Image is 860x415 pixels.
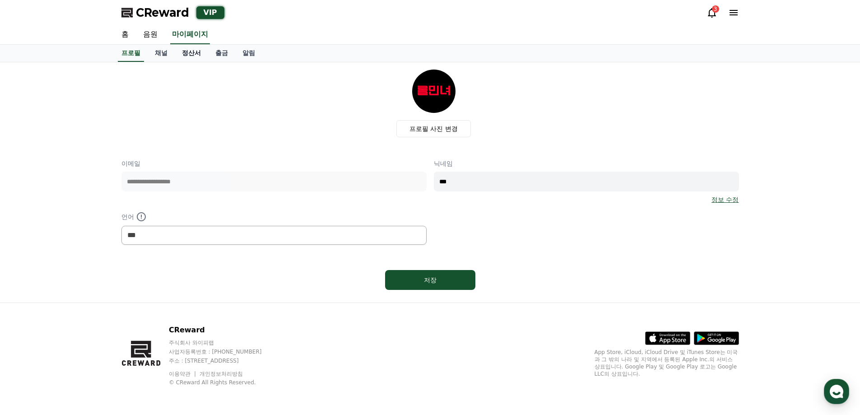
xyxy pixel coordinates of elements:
p: CReward [169,325,279,336]
p: 이메일 [121,159,427,168]
a: CReward [121,5,189,20]
div: 저장 [403,275,457,284]
a: 마이페이지 [170,25,210,44]
p: 닉네임 [434,159,739,168]
p: App Store, iCloud, iCloud Drive 및 iTunes Store는 미국과 그 밖의 나라 및 지역에서 등록된 Apple Inc.의 서비스 상표입니다. Goo... [595,349,739,378]
a: 홈 [3,286,60,309]
p: 언어 [121,211,427,222]
a: 정산서 [175,45,208,62]
a: 음원 [136,25,165,44]
a: 홈 [114,25,136,44]
a: 3 [707,7,717,18]
a: 정보 수정 [711,195,739,204]
a: 설정 [116,286,173,309]
img: profile_image [412,70,456,113]
span: CReward [136,5,189,20]
a: 개인정보처리방침 [200,371,243,377]
span: 홈 [28,300,34,307]
span: 설정 [139,300,150,307]
p: 주소 : [STREET_ADDRESS] [169,357,279,364]
a: 채널 [148,45,175,62]
a: 대화 [60,286,116,309]
span: 대화 [83,300,93,308]
label: 프로필 사진 변경 [396,120,471,137]
a: 이용약관 [169,371,197,377]
div: 3 [712,5,719,13]
p: 주식회사 와이피랩 [169,339,279,346]
a: 알림 [235,45,262,62]
button: 저장 [385,270,475,290]
p: © CReward All Rights Reserved. [169,379,279,386]
a: 출금 [208,45,235,62]
p: 사업자등록번호 : [PHONE_NUMBER] [169,348,279,355]
a: 프로필 [118,45,144,62]
div: VIP [196,6,224,19]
